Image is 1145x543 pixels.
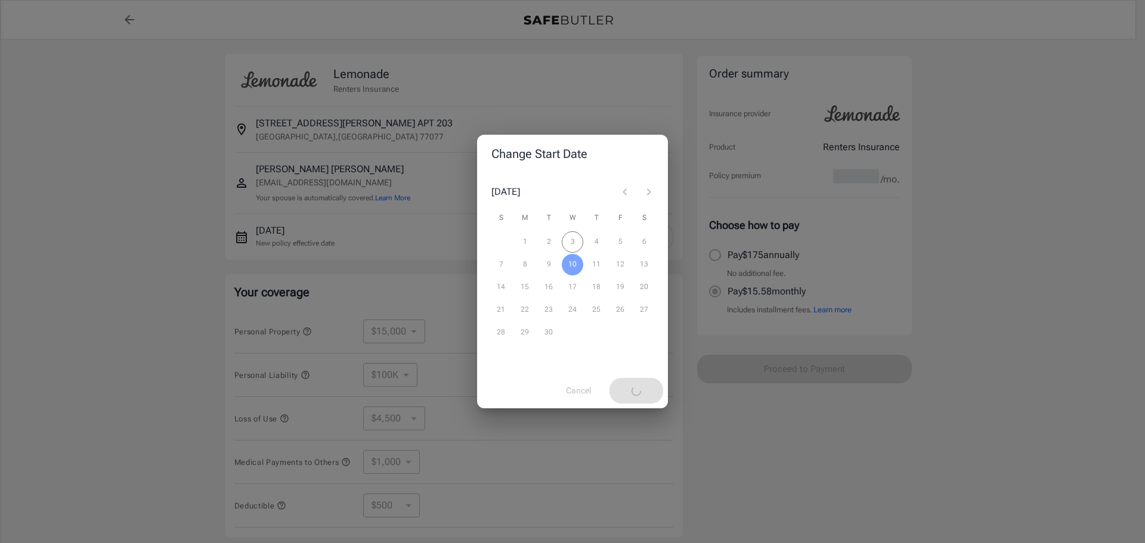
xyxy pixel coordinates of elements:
span: Friday [609,206,631,230]
span: Sunday [490,206,512,230]
span: Tuesday [538,206,559,230]
span: Saturday [633,206,655,230]
span: Wednesday [562,206,583,230]
div: [DATE] [491,185,520,199]
h2: Change Start Date [477,135,668,173]
span: Thursday [586,206,607,230]
span: Monday [514,206,536,230]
